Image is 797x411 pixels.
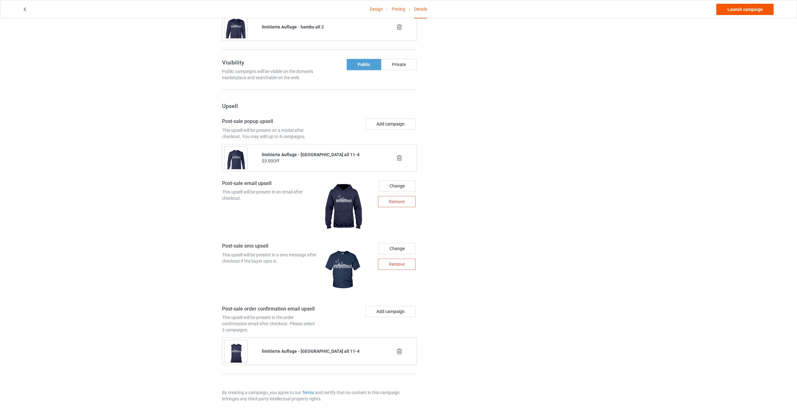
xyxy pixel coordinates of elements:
button: Add campaign [365,306,416,317]
button: Add campaign [365,118,416,130]
h4: Post-sale order confirmation email upsell [222,306,317,312]
div: Remove [378,259,416,270]
a: Terms [302,390,314,395]
img: regular.jpg [322,243,365,297]
b: limitierte Auflage - [GEOGRAPHIC_DATA] all 11-4 [262,349,360,354]
p: By creating a campaign, you agree to our and certify that no content in this campaign infringes a... [222,389,417,402]
h3: Visibility [222,59,317,66]
div: This upsell will be present in the order confirmation email after checkout. Please select 3 campa... [222,314,317,333]
div: Change [379,180,416,192]
h4: Post-sale sms upsell [222,243,317,249]
a: Design [370,0,383,18]
b: limitierte Auflage - [GEOGRAPHIC_DATA] all 11-4 [262,152,360,157]
img: regular.jpg [322,180,365,234]
a: Launch campaign [716,4,774,15]
h3: Upsell [222,102,417,110]
div: This upsell will be present on a modal after checkout. You may add up to 4 campaigns. [222,127,317,140]
b: limitierte Auflage - hambu all 2 [262,24,324,29]
div: Public [347,59,381,70]
div: Remove [378,196,416,207]
h4: Post-sale popup upsell [222,118,317,125]
h4: Post-sale email upsell [222,180,317,187]
div: This upsell will be present in an email after checkout. [222,189,317,201]
div: Public campaigns will be visible on the domain's marketplace and searchable on the web. [222,68,317,81]
div: Private [381,59,417,70]
a: Pricing [392,0,405,18]
div: Details [414,0,427,18]
div: $3.00 Off [262,158,377,164]
div: This upsell will be present in a sms message after checkout if the buyer opts in. [222,252,317,264]
div: Change [379,243,416,254]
